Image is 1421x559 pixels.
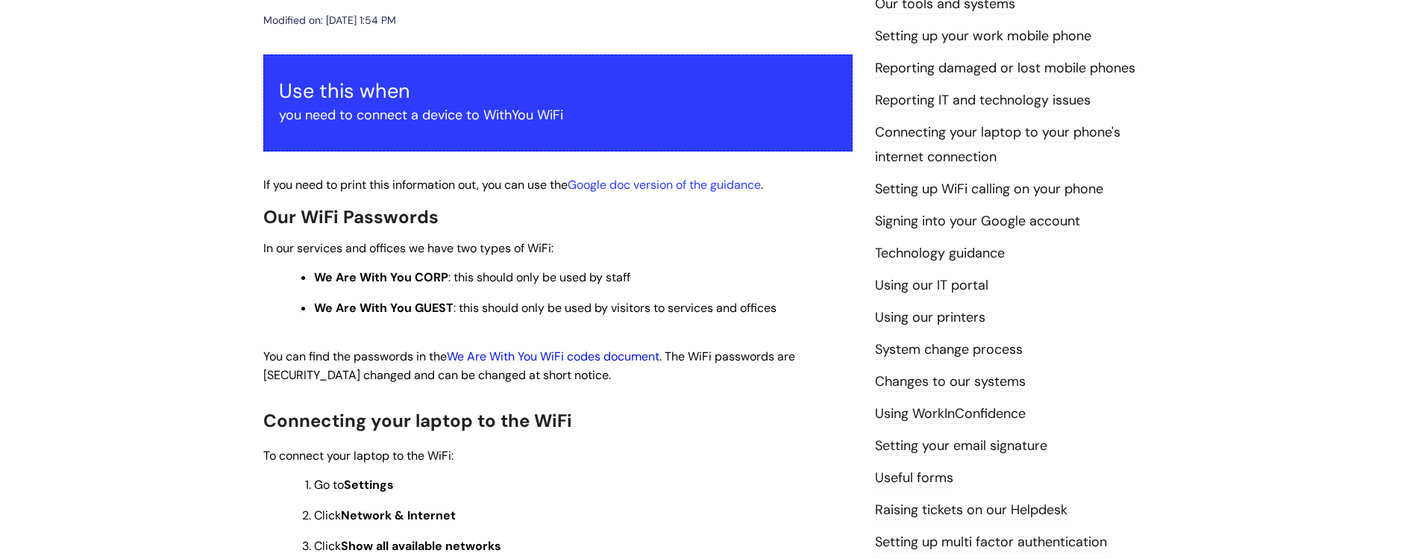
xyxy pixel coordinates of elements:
[263,205,439,228] span: Our WiFi Passwords
[314,300,454,316] strong: We Are With You GUEST
[314,508,456,523] span: Click
[875,501,1067,520] a: Raising tickets on our Helpdesk
[314,300,777,316] span: : this should only be used by visitors to services and offices
[344,477,394,493] strong: Settings
[314,269,448,285] strong: We Are With You CORP
[314,538,501,554] span: Click
[568,177,761,193] a: Google doc version of the guidance
[875,308,985,328] a: Using our printers
[875,405,1026,424] a: Using WorkInConfidence
[875,276,988,296] a: Using our IT portal
[341,508,456,523] strong: Network & Internet
[875,533,1107,552] a: Setting up multi factor authentication
[279,79,837,103] h3: Use this when
[875,59,1135,78] a: Reporting damaged or lost mobile phones
[314,477,394,493] span: Go to
[263,11,396,30] div: Modified on: [DATE] 1:54 PM
[875,372,1026,392] a: Changes to our systems
[314,269,630,285] span: : this should only be used by staff
[875,244,1005,263] a: Technology guidance
[447,349,659,364] a: We Are With You WiFi codes document
[341,538,501,554] strong: Show all available networks
[263,409,572,432] span: Connecting your laptop to the WiFi
[263,177,763,193] span: If you need to print this information out, you can use the .
[875,27,1091,46] a: Setting up your work mobile phone
[875,123,1120,166] a: Connecting your laptop to your phone's internet connection
[875,469,953,488] a: Useful forms
[279,103,837,127] p: you need to connect a device to WithYou WiFi
[875,212,1080,231] a: Signing into your Google account
[875,340,1023,360] a: System change process
[263,240,553,256] span: In our services and offices we have two types of WiFi:
[875,180,1103,199] a: Setting up WiFi calling on your phone
[263,349,795,383] span: You can find the passwords in the . The WiFi passwords are [SECURITY_DATA] changed and can be cha...
[263,448,454,463] span: To connect your laptop to the WiFi:
[875,437,1047,456] a: Setting your email signature
[875,91,1091,110] a: Reporting IT and technology issues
